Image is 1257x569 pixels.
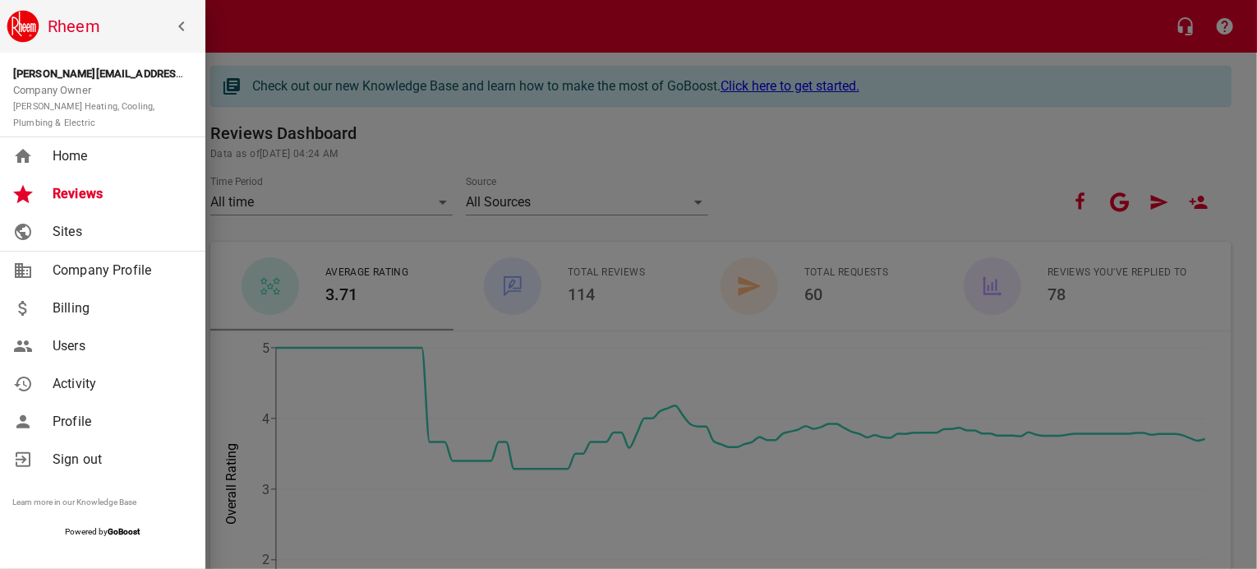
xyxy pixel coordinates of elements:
a: Learn more in our Knowledge Base [12,497,136,507]
img: rheem.png [7,10,39,43]
span: Company Owner [13,84,154,128]
strong: GoBoost [108,527,140,536]
span: Users [53,336,186,356]
span: Billing [53,298,186,318]
span: Powered by [66,527,140,536]
span: Sign out [53,450,186,470]
span: Sites [53,222,186,242]
span: Reviews [53,184,186,204]
small: [PERSON_NAME] Heating, Cooling, Plumbing & Electric [13,101,154,128]
span: Profile [53,412,186,432]
span: Home [53,146,186,166]
span: Activity [53,374,186,394]
h6: Rheem [48,13,199,39]
span: Company Profile [53,261,186,280]
strong: [PERSON_NAME][EMAIL_ADDRESS][DOMAIN_NAME] [13,67,269,80]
